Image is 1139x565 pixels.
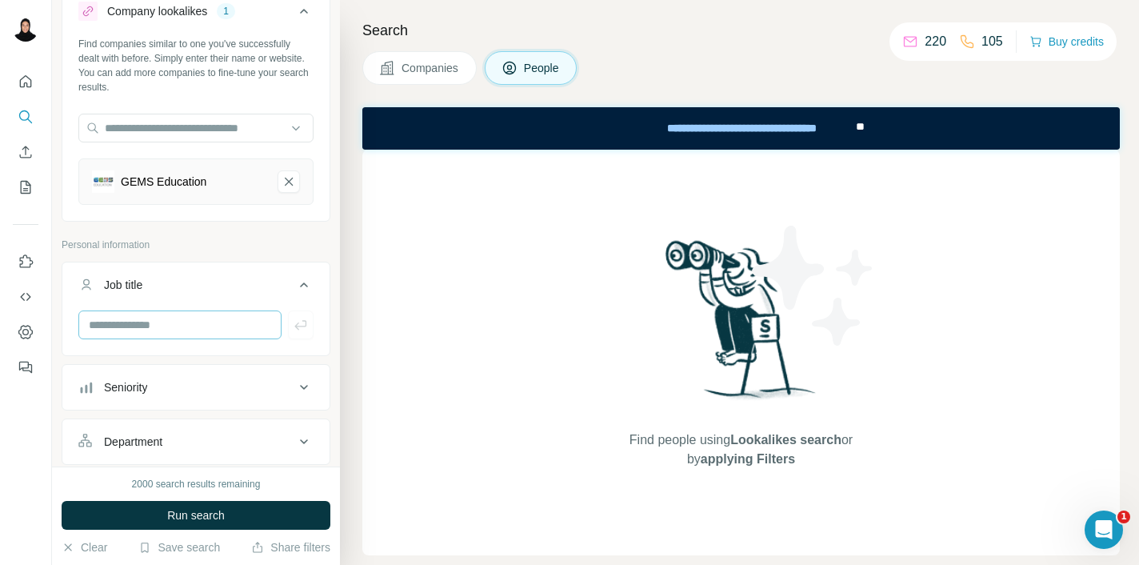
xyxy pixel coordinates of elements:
[13,247,38,276] button: Use Surfe on LinkedIn
[107,3,207,19] div: Company lookalikes
[278,170,300,193] button: GEMS Education-remove-button
[104,379,147,395] div: Seniority
[613,431,869,469] span: Find people using or by
[132,477,261,491] div: 2000 search results remaining
[62,539,107,555] button: Clear
[1117,511,1130,523] span: 1
[925,32,946,51] p: 220
[1029,30,1104,53] button: Buy credits
[217,4,235,18] div: 1
[13,16,38,42] img: Avatar
[167,507,225,523] span: Run search
[1085,511,1123,549] iframe: Intercom live chat
[62,368,330,407] button: Seniority
[62,266,330,311] button: Job title
[741,214,885,358] img: Surfe Illustration - Stars
[13,353,38,382] button: Feedback
[701,452,795,466] span: applying Filters
[13,282,38,311] button: Use Surfe API
[362,19,1120,42] h4: Search
[13,138,38,166] button: Enrich CSV
[658,236,825,415] img: Surfe Illustration - Woman searching with binoculars
[121,174,206,190] div: GEMS Education
[104,277,142,293] div: Job title
[62,501,330,530] button: Run search
[981,32,1003,51] p: 105
[730,433,841,447] span: Lookalikes search
[13,173,38,202] button: My lists
[104,434,162,450] div: Department
[524,60,561,76] span: People
[402,60,460,76] span: Companies
[362,107,1120,150] iframe: Banner
[138,539,220,555] button: Save search
[13,102,38,131] button: Search
[13,318,38,347] button: Dashboard
[62,238,330,252] p: Personal information
[13,67,38,96] button: Quick start
[251,539,330,555] button: Share filters
[78,37,314,94] div: Find companies similar to one you've successfully dealt with before. Simply enter their name or w...
[92,170,114,193] img: GEMS Education-logo
[62,423,330,461] button: Department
